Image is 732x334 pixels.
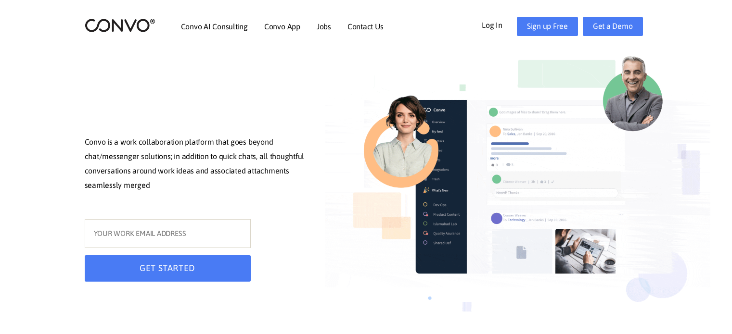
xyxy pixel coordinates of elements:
[181,23,248,30] a: Convo AI Consulting
[85,219,251,248] input: YOUR WORK EMAIL ADDRESS
[517,17,578,36] a: Sign up Free
[85,135,311,195] p: Convo is a work collaboration platform that goes beyond chat/messenger solutions; in addition to ...
[264,23,300,30] a: Convo App
[482,17,517,32] a: Log In
[347,23,384,30] a: Contact Us
[317,23,331,30] a: Jobs
[85,18,155,33] img: logo_2.png
[583,17,643,36] a: Get a Demo
[85,255,251,282] button: GET STARTED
